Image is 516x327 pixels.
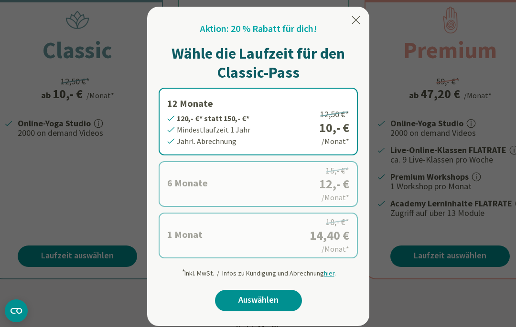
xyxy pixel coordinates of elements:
[324,269,334,277] span: hier
[200,22,317,36] h2: Aktion: 20 % Rabatt für dich!
[181,264,336,278] div: Inkl. MwSt. / Infos zu Kündigung und Abrechnung .
[159,44,358,82] h1: Wähle die Laufzeit für den Classic-Pass
[5,299,28,322] button: CMP-Widget öffnen
[215,290,302,311] a: Auswählen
